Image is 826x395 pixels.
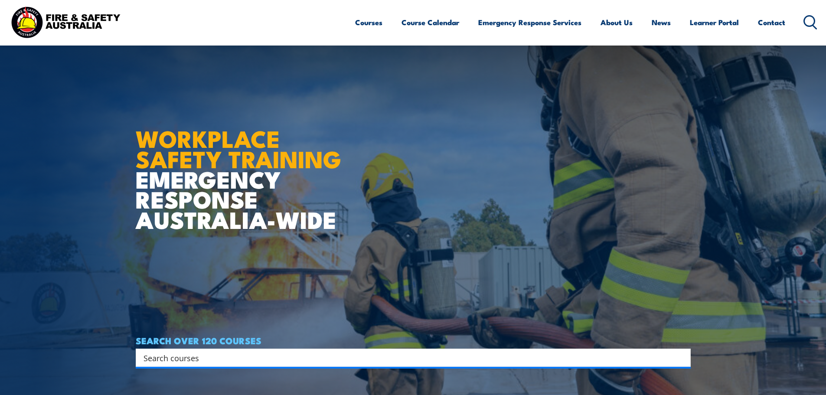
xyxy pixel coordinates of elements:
h4: SEARCH OVER 120 COURSES [136,336,691,345]
a: Course Calendar [402,11,459,34]
a: News [652,11,671,34]
a: Learner Portal [690,11,739,34]
a: About Us [601,11,633,34]
input: Search input [144,351,672,364]
strong: WORKPLACE SAFETY TRAINING [136,120,341,176]
a: Contact [758,11,785,34]
button: Search magnifier button [676,352,688,364]
h1: EMERGENCY RESPONSE AUSTRALIA-WIDE [136,106,348,229]
a: Emergency Response Services [478,11,581,34]
a: Courses [355,11,382,34]
form: Search form [145,352,673,364]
